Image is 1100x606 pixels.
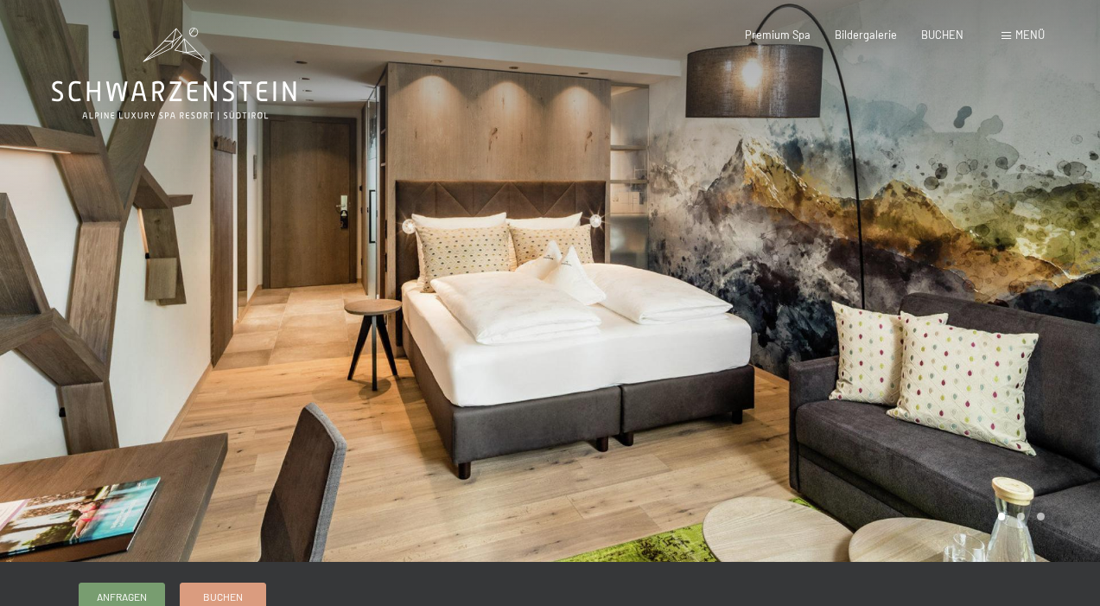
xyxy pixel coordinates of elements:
[203,590,243,604] span: Buchen
[97,590,147,604] span: Anfragen
[921,28,963,41] a: BUCHEN
[1015,28,1045,41] span: Menü
[745,28,811,41] a: Premium Spa
[835,28,897,41] a: Bildergalerie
